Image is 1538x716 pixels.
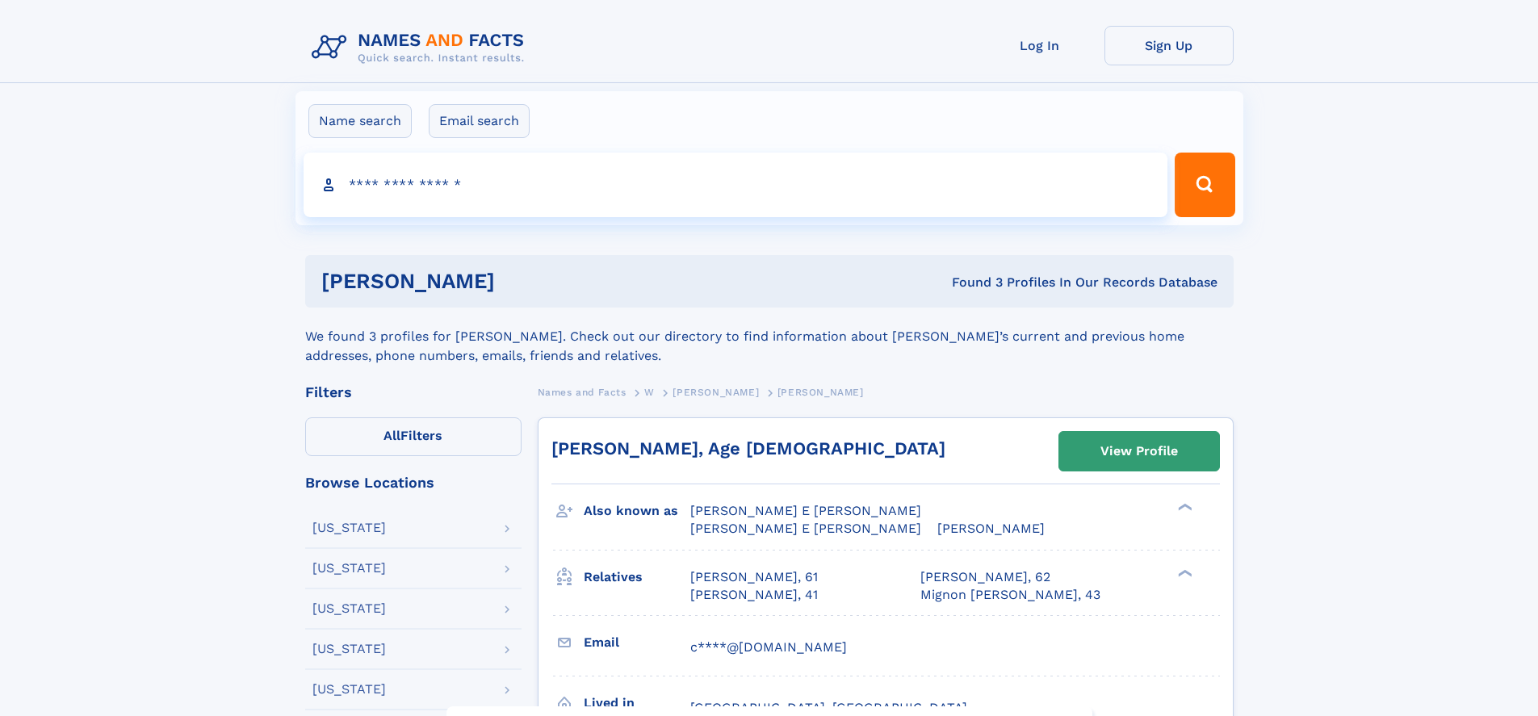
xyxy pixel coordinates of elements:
a: Sign Up [1104,26,1234,65]
a: [PERSON_NAME], 41 [690,586,818,604]
div: Browse Locations [305,475,522,490]
span: [PERSON_NAME] E [PERSON_NAME] [690,503,921,518]
span: [PERSON_NAME] [937,521,1045,536]
div: [US_STATE] [312,562,386,575]
input: search input [304,153,1168,217]
h3: Also known as [584,497,690,525]
div: ❯ [1174,502,1193,513]
a: Names and Facts [538,382,627,402]
a: W [644,382,655,402]
div: Filters [305,385,522,400]
div: View Profile [1100,433,1178,470]
a: Log In [975,26,1104,65]
a: [PERSON_NAME] [673,382,759,402]
h3: Email [584,629,690,656]
div: [US_STATE] [312,602,386,615]
a: [PERSON_NAME], 61 [690,568,818,586]
div: [US_STATE] [312,683,386,696]
div: [US_STATE] [312,521,386,534]
a: [PERSON_NAME], Age [DEMOGRAPHIC_DATA] [551,438,945,458]
a: View Profile [1059,432,1219,471]
img: Logo Names and Facts [305,26,538,69]
span: All [383,428,400,443]
span: [PERSON_NAME] E [PERSON_NAME] [690,521,921,536]
label: Name search [308,104,412,138]
span: [PERSON_NAME] [673,387,759,398]
div: ❯ [1174,567,1193,578]
h1: [PERSON_NAME] [321,271,723,291]
label: Filters [305,417,522,456]
button: Search Button [1175,153,1234,217]
span: W [644,387,655,398]
a: [PERSON_NAME], 62 [920,568,1050,586]
div: We found 3 profiles for [PERSON_NAME]. Check out our directory to find information about [PERSON_... [305,308,1234,366]
span: [PERSON_NAME] [777,387,864,398]
label: Email search [429,104,530,138]
a: Mignon [PERSON_NAME], 43 [920,586,1100,604]
div: Found 3 Profiles In Our Records Database [723,274,1217,291]
div: [US_STATE] [312,643,386,655]
h3: Relatives [584,563,690,591]
span: [GEOGRAPHIC_DATA], [GEOGRAPHIC_DATA] [690,700,967,715]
